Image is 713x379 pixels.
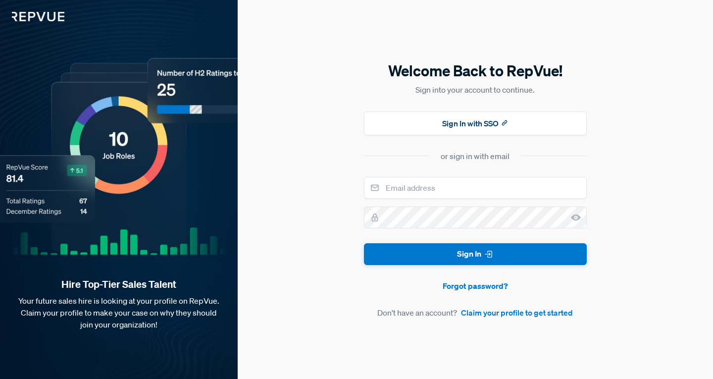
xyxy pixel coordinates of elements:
h5: Welcome Back to RepVue! [364,60,587,81]
p: Sign into your account to continue. [364,84,587,96]
article: Don't have an account? [364,307,587,319]
button: Sign In [364,243,587,266]
button: Sign In with SSO [364,111,587,135]
a: Forgot password? [364,280,587,292]
p: Your future sales hire is looking at your profile on RepVue. Claim your profile to make your case... [16,295,222,330]
div: or sign in with email [441,150,509,162]
a: Claim your profile to get started [461,307,573,319]
strong: Hire Top-Tier Sales Talent [16,278,222,291]
input: Email address [364,177,587,199]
